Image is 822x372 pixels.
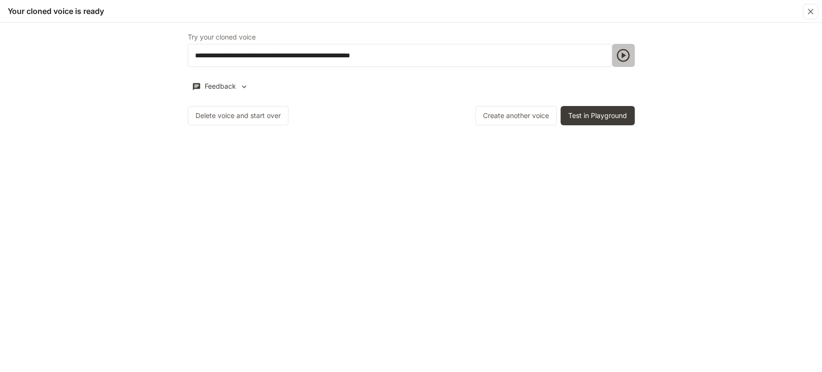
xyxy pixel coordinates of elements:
[561,106,635,125] button: Test in Playground
[188,79,253,94] button: Feedback
[188,106,288,125] button: Delete voice and start over
[8,6,104,16] h5: Your cloned voice is ready
[188,34,256,40] p: Try your cloned voice
[475,106,557,125] button: Create another voice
